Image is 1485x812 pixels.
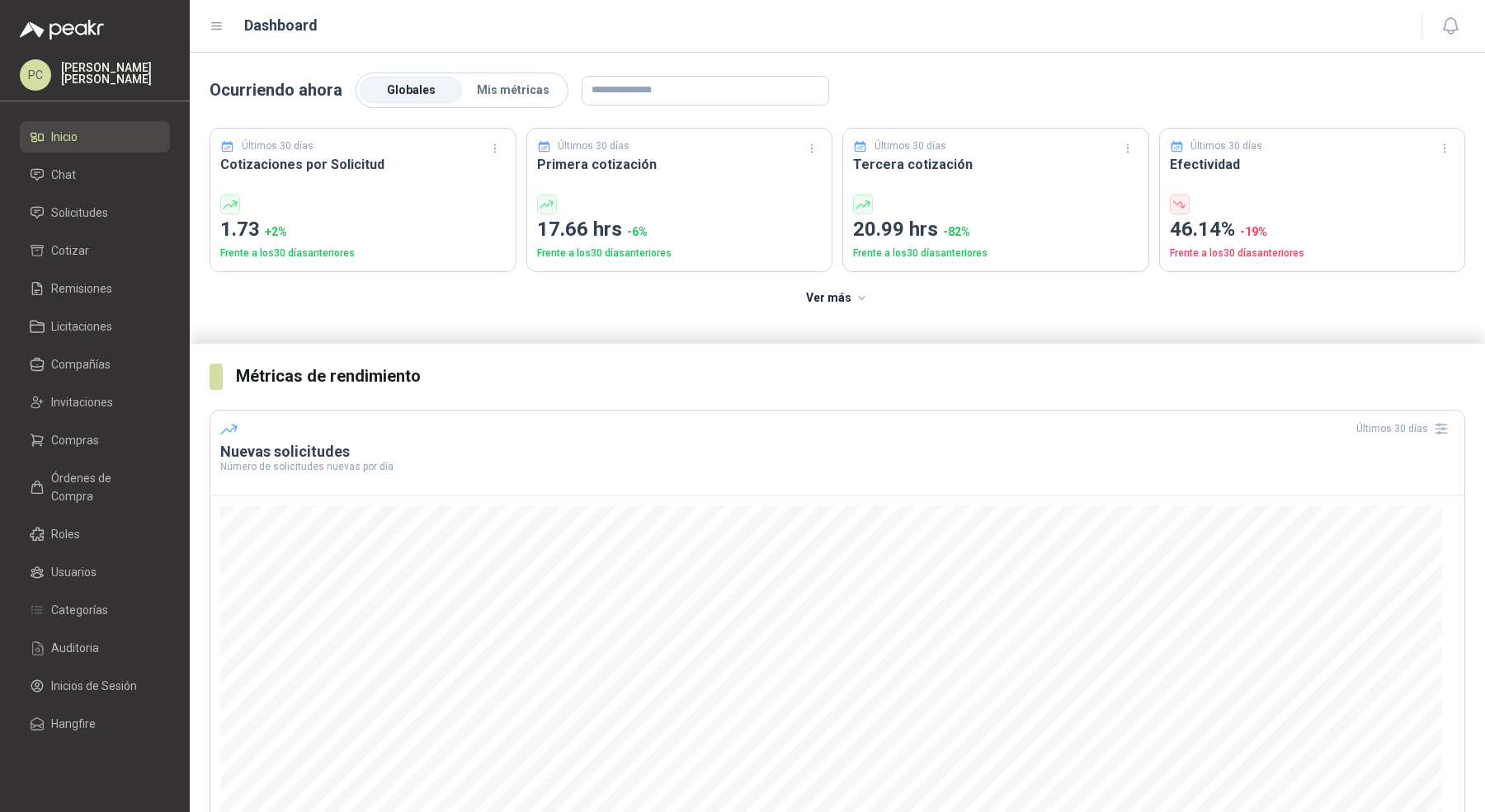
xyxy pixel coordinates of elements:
[51,279,112,298] span: Remisiones
[20,425,170,456] a: Compras
[20,121,170,153] a: Inicio
[20,159,170,190] a: Chat
[387,83,436,96] span: Globales
[51,128,78,146] span: Inicio
[51,242,89,260] span: Cotizar
[1240,225,1267,238] span: -19 %
[20,708,170,739] a: Hangfire
[853,154,1138,175] h3: Tercera cotización
[51,563,97,581] span: Usuarios
[853,246,1138,261] p: Frente a los 30 días anteriores
[51,677,137,695] span: Inicios de Sesión
[20,519,170,550] a: Roles
[51,469,154,505] span: Órdenes de Compra
[537,214,823,246] p: 17.66 hrs
[220,214,506,246] p: 1.73
[51,431,99,449] span: Compras
[210,77,342,103] p: Ocurriendo ahora
[51,204,108,222] span: Solicitudes
[51,639,99,657] span: Auditoria
[220,442,1454,462] h3: Nuevas solicitudes
[1170,154,1455,175] h3: Efectividad
[797,282,879,315] button: Ver más
[220,462,1454,472] p: Número de solicitudes nuevas por día
[265,225,287,238] span: + 2 %
[220,154,506,175] h3: Cotizaciones por Solicitud
[51,393,113,411] span: Invitaciones
[51,166,76,184] span: Chat
[20,556,170,588] a: Usuarios
[20,59,51,91] div: PC
[1170,214,1455,246] p: 46.14%
[20,462,170,512] a: Órdenes de Compra
[20,273,170,304] a: Remisiones
[558,138,629,154] p: Últimos 30 días
[537,154,823,175] h3: Primera cotización
[51,525,80,543] span: Roles
[61,62,170,85] p: [PERSON_NAME] [PERSON_NAME]
[20,670,170,702] a: Inicios de Sesión
[20,387,170,418] a: Invitaciones
[1190,138,1262,154] p: Últimos 30 días
[1356,415,1454,442] div: Últimos 30 días
[874,138,946,154] p: Últimos 30 días
[51,715,96,733] span: Hangfire
[20,311,170,342] a: Licitaciones
[242,138,313,154] p: Últimos 30 días
[51,317,112,336] span: Licitaciones
[244,14,318,37] h1: Dashboard
[51,601,108,619] span: Categorías
[51,355,111,373] span: Compañías
[20,20,104,40] img: Logo peakr
[20,594,170,626] a: Categorías
[943,225,970,238] span: -82 %
[20,349,170,380] a: Compañías
[537,246,823,261] p: Frente a los 30 días anteriores
[20,632,170,664] a: Auditoria
[627,225,648,238] span: -6 %
[853,214,1138,246] p: 20.99 hrs
[236,364,1465,389] h3: Métricas de rendimiento
[477,83,549,96] span: Mis métricas
[220,246,506,261] p: Frente a los 30 días anteriores
[20,197,170,228] a: Solicitudes
[20,235,170,266] a: Cotizar
[1170,246,1455,261] p: Frente a los 30 días anteriores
